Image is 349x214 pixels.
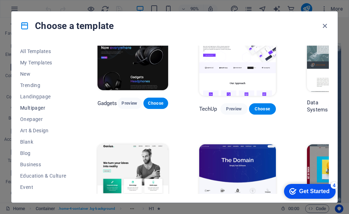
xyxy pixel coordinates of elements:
[20,170,66,181] button: Education & Culture
[307,99,329,113] p: Data Systems
[97,100,117,107] p: Gadgets
[20,181,66,193] button: Event
[6,4,57,18] div: Get Started 4 items remaining, 20% complete
[20,128,66,133] span: Art & Design
[117,98,142,109] button: Preview
[97,25,168,90] img: Gadgets
[20,125,66,136] button: Art & Design
[20,68,66,80] button: New
[20,162,66,167] span: Business
[20,48,66,54] span: All Templates
[21,8,51,14] div: Get Started
[255,106,270,112] span: Choose
[20,60,66,65] span: My Templates
[20,148,66,159] button: Blog
[52,1,59,8] div: 4
[20,159,66,170] button: Business
[20,102,66,114] button: Multipager
[20,82,66,88] span: Trending
[20,80,66,91] button: Trending
[20,136,66,148] button: Blank
[249,103,276,115] button: Choose
[149,100,162,106] span: Choose
[20,91,66,102] button: Landingpage
[20,116,66,122] span: Onepager
[20,173,66,179] span: Education & Culture
[20,57,66,68] button: My Templates
[123,100,136,106] span: Preview
[220,103,247,115] button: Preview
[20,150,66,156] span: Blog
[20,184,66,190] span: Event
[199,25,276,96] img: TechUp
[199,105,217,112] p: TechUp
[20,114,66,125] button: Onepager
[20,139,66,145] span: Blank
[20,193,66,204] button: Gastronomy
[20,94,66,99] span: Landingpage
[97,144,168,209] img: Genius
[20,71,66,77] span: New
[20,105,66,111] span: Multipager
[20,46,66,57] button: All Templates
[226,106,242,112] span: Preview
[143,98,168,109] button: Choose
[20,20,114,31] h4: Choose a template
